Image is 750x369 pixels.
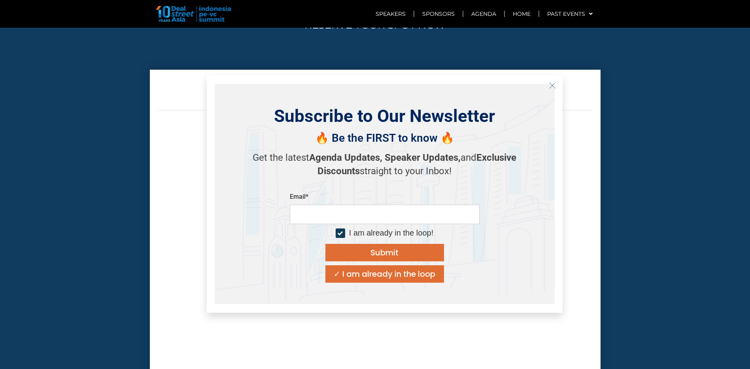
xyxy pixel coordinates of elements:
[368,5,414,23] a: Speakers
[154,20,597,30] h3: RESERVE YOUR SPOT NOW
[505,5,538,23] a: Home
[414,5,463,23] a: Sponsors
[539,5,601,23] a: Past Events
[158,84,593,97] h4: Get Your Tickets Here
[463,5,504,23] a: Agenda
